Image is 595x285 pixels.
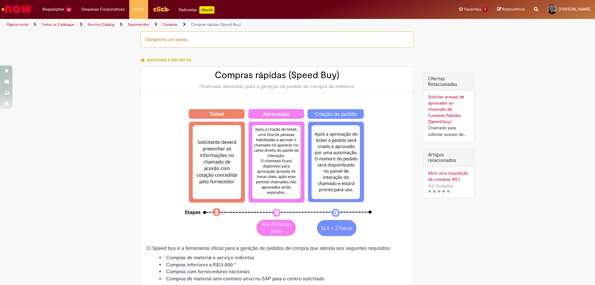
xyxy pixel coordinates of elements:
span: [PERSON_NAME] [559,7,590,12]
button: Adicionar a Favoritos [140,54,195,67]
h2: Ofertas Relacionadas [428,76,469,87]
span: Adicionar a Favoritos [147,58,191,63]
span: Favoritos [464,6,481,12]
span: 7 [483,7,488,12]
a: Compras [162,22,178,27]
div: Chamado destinado para a geração de pedido de compra de indiretos. [147,83,407,90]
div: Padroniza [179,6,214,14]
a: Service Catalog [88,22,114,27]
span: • [455,182,458,190]
div: Ofertas Relacionadas [423,73,474,143]
li: Compras de material e serviço indiretos [159,254,407,261]
span: Despesas Corporativas [82,6,125,12]
a: Página inicial [7,22,28,27]
a: Rascunhos [497,7,525,12]
a: Solicitar acesso de aprovador ao chamado de Compras Rápidas (Speed buy) [428,94,464,124]
div: Chamado para solicitar acesso de aprovador ao ticket de Speed buy [428,125,469,138]
span: O Speed buy é a ferramenta oficial para a geração de pedidos de compra que atenda aos seguintes r... [147,246,391,251]
h3: Artigos relacionados [428,152,469,163]
img: ServiceNow [1,3,33,16]
a: Compras rápidas (Speed Buy) [191,22,241,27]
div: Obrigatório um anexo. [140,31,414,47]
img: click_logo_yellow_360x200.png [153,4,170,14]
a: Abrir uma requisição de compras (RC) [428,170,469,182]
h2: Compras rápidas (Speed Buy) [147,70,407,80]
p: +GenAi [199,6,214,14]
ul: Trilhas de página [5,19,392,30]
span: More [134,6,143,12]
a: Suprimentos [128,22,149,27]
span: 32 [65,7,72,12]
li: Compras de material sem contrato ativo no SAP para o centro solicitado [159,275,407,283]
li: Compras inferiores a R$13.000 * [159,261,407,269]
a: Todos os Catálogos [42,22,74,27]
li: Compras com fornecedores nacionais [159,268,407,275]
span: Rascunhos [502,6,525,12]
span: 1512 Exibições [428,183,453,189]
span: Requisições [42,6,64,12]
